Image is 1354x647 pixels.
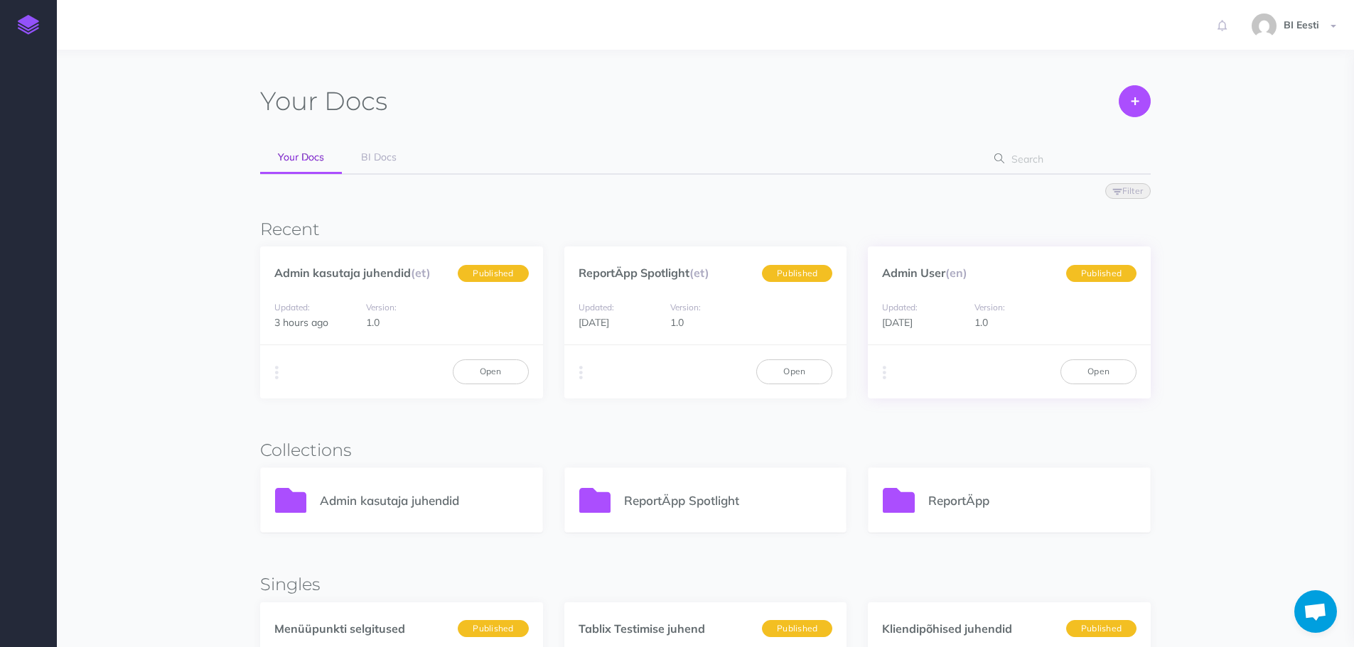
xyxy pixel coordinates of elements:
span: 3 hours ago [274,316,328,329]
span: Your Docs [278,151,324,163]
span: Your [260,85,318,116]
span: (et) [689,266,709,280]
i: More actions [883,363,886,383]
span: 1.0 [366,316,380,329]
input: Search [1007,146,1129,172]
h3: Recent [260,220,1151,239]
p: ReportÄpp [928,491,1137,510]
img: icon-folder.svg [579,488,611,513]
a: Open [756,359,832,384]
small: Version: [670,302,701,312]
a: Admin kasutaja juhendid(et) [274,266,431,280]
img: 9862dc5e82047a4d9ba6d08c04ce6da6.jpg [1252,13,1277,38]
span: (en) [945,266,967,280]
i: More actions [579,363,583,383]
span: [DATE] [882,316,913,329]
h3: Collections [260,441,1151,460]
a: Menüüpunkti selgitused [274,621,405,636]
span: BI Docs [361,151,397,163]
span: 1.0 [670,316,684,329]
img: icon-folder.svg [883,488,915,513]
a: Open [1060,359,1137,384]
span: BI Eesti [1277,18,1326,31]
small: Version: [366,302,397,312]
h3: Singles [260,575,1151,594]
button: Filter [1105,183,1151,199]
a: Admin User(en) [882,266,967,280]
small: Updated: [274,302,310,312]
p: ReportÄpp Spotlight [624,491,832,510]
i: More actions [275,363,279,383]
h1: Docs [260,85,387,117]
a: Tablix Testimise juhend [579,621,705,636]
span: [DATE] [579,316,609,329]
small: Updated: [579,302,614,312]
p: Admin kasutaja juhendid [320,491,528,510]
a: Kliendipõhised juhendid [882,621,1012,636]
img: logo-mark.svg [18,15,39,35]
a: Open [453,359,529,384]
small: Updated: [882,302,918,312]
span: (et) [411,266,431,280]
img: icon-folder.svg [275,488,307,513]
a: BI Docs [343,142,414,173]
small: Version: [974,302,1005,312]
a: ReportÄpp Spotlight(et) [579,266,709,280]
a: Your Docs [260,142,342,174]
a: Open chat [1294,590,1337,633]
span: 1.0 [974,316,988,329]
